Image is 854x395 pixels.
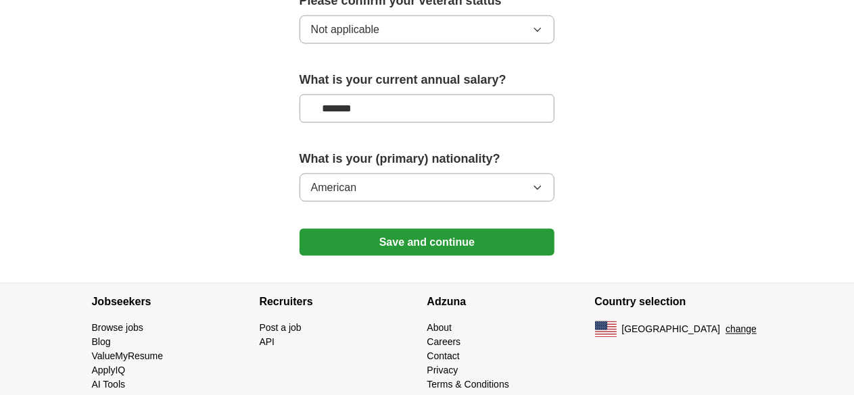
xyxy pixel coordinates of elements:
[300,229,555,256] button: Save and continue
[427,379,509,390] a: Terms & Conditions
[726,323,757,337] button: change
[260,323,302,334] a: Post a job
[92,365,126,376] a: ApplyIQ
[595,284,763,321] h4: Country selection
[92,351,164,362] a: ValueMyResume
[622,323,721,337] span: [GEOGRAPHIC_DATA]
[427,337,461,348] a: Careers
[311,22,379,38] span: Not applicable
[300,150,555,168] label: What is your (primary) nationality?
[260,337,275,348] a: API
[311,180,357,196] span: American
[300,71,555,89] label: What is your current annual salary?
[300,174,555,202] button: American
[92,379,126,390] a: AI Tools
[300,16,555,44] button: Not applicable
[427,351,460,362] a: Contact
[427,365,458,376] a: Privacy
[427,323,452,334] a: About
[92,337,111,348] a: Blog
[92,323,143,334] a: Browse jobs
[595,321,617,338] img: US flag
